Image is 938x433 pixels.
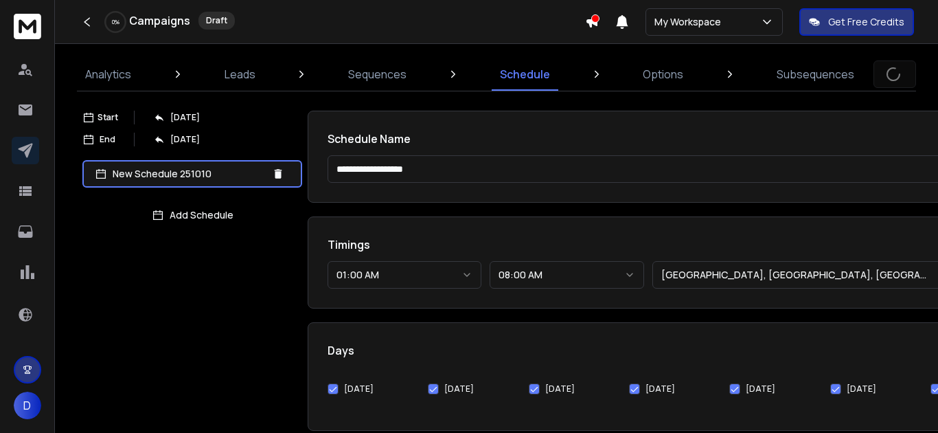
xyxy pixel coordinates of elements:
a: Schedule [492,58,558,91]
label: [DATE] [444,384,474,395]
p: [DATE] [170,134,200,145]
p: 0 % [112,18,119,26]
label: [DATE] [746,384,775,395]
p: End [100,134,115,145]
p: Subsequences [777,66,854,82]
a: Options [634,58,691,91]
a: Subsequences [768,58,862,91]
p: New Schedule 251010 [113,167,266,181]
button: D [14,392,41,419]
label: [DATE] [344,384,374,395]
p: [DATE] [170,112,200,123]
button: Get Free Credits [799,8,914,36]
label: [DATE] [545,384,575,395]
p: My Workspace [654,15,727,29]
p: Analytics [85,66,131,82]
label: [DATE] [847,384,876,395]
p: [GEOGRAPHIC_DATA], [GEOGRAPHIC_DATA], [GEOGRAPHIC_DATA], [GEOGRAPHIC_DATA] (UTC+8:00) [661,268,937,282]
label: [DATE] [645,384,675,395]
p: Schedule [500,66,550,82]
button: 08:00 AM [490,261,643,289]
a: Analytics [77,58,139,91]
a: Sequences [340,58,415,91]
p: Get Free Credits [828,15,904,29]
p: Sequences [348,66,407,82]
div: Draft [198,12,235,30]
button: Add Schedule [82,201,302,229]
button: 01:00 AM [328,261,481,289]
p: Leads [225,66,255,82]
a: Leads [216,58,264,91]
h1: Campaigns [129,12,190,29]
p: Start [98,112,118,123]
p: Options [643,66,683,82]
